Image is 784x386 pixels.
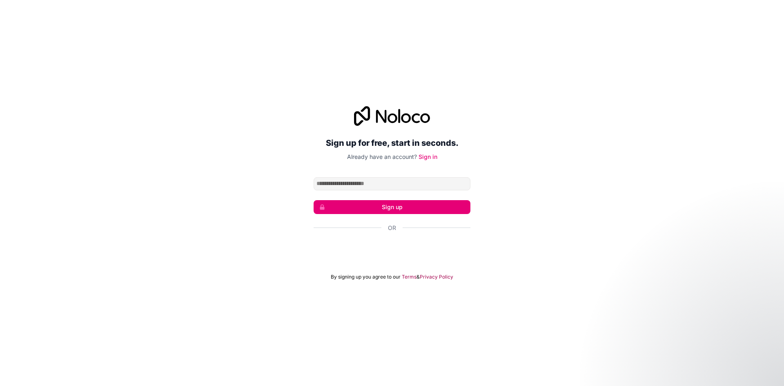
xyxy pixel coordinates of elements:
button: Sign up [314,200,470,214]
a: Privacy Policy [420,274,453,280]
iframe: Intercom notifications message [621,325,784,382]
span: Or [388,224,396,232]
input: Email address [314,177,470,190]
a: Sign in [419,153,437,160]
span: By signing up you agree to our [331,274,401,280]
h2: Sign up for free, start in seconds. [314,136,470,150]
span: & [416,274,420,280]
a: Terms [402,274,416,280]
span: Already have an account? [347,153,417,160]
iframe: Sign in with Google Button [310,241,474,259]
